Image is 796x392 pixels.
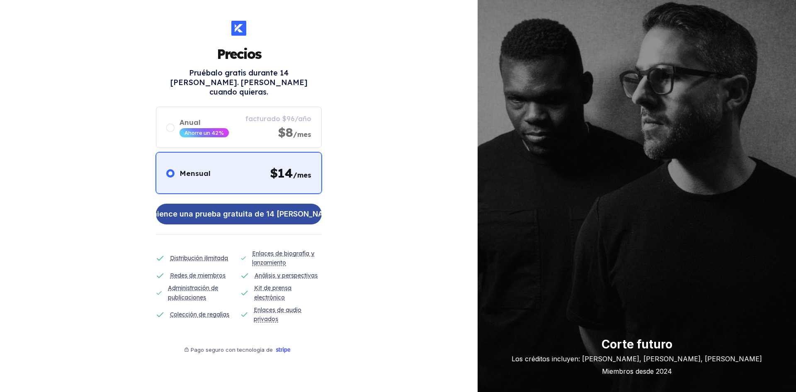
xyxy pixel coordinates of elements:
[184,129,224,136] font: Ahorre un 42%
[278,124,293,140] font: $8
[170,311,229,318] font: Colección de regalías
[245,114,311,123] font: facturado $96/año
[512,355,762,363] font: Los créditos incluyen: [PERSON_NAME], [PERSON_NAME], [PERSON_NAME]
[141,209,337,218] font: Comience una prueba gratuita de 14 [PERSON_NAME]
[168,284,218,301] font: Administración de publicaciones
[254,284,291,301] font: Kit de prensa electrónico
[170,68,308,97] font: Pruébalo gratis durante 14 [PERSON_NAME]. [PERSON_NAME] cuando quieras.
[254,306,301,323] font: Enlaces de audio privados
[252,250,314,266] font: Enlaces de biografía y lanzamiento
[255,272,318,279] font: Análisis y perspectivas
[191,346,273,353] font: Pago seguro con tecnología de
[180,118,201,127] font: Anual
[156,204,322,224] button: Comience una prueba gratuita de 14 [PERSON_NAME]
[180,169,211,178] font: Mensual
[217,46,261,62] font: Precios
[602,367,672,375] font: Miembros desde 2024
[293,130,311,139] font: /mes
[602,337,672,351] font: Corte futuro
[170,272,226,279] font: Redes de miembros
[270,165,278,181] font: $
[278,165,293,181] font: 14
[293,171,311,179] font: /mes
[170,254,228,262] font: Distribución ilimitada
